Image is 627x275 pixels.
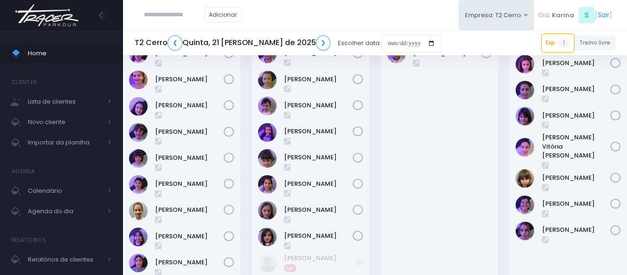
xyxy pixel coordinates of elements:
[516,81,534,99] img: Luzia Rolfini Fernandes
[28,254,102,266] span: Relatórios de clientes
[28,116,102,128] span: Novo cliente
[542,173,611,183] a: [PERSON_NAME]
[284,179,353,189] a: [PERSON_NAME]
[542,199,611,209] a: [PERSON_NAME]
[542,59,611,68] a: [PERSON_NAME]
[28,185,102,197] span: Calendário
[516,138,534,157] img: Maria Vitória Silva Moura
[258,254,277,272] img: chloé torres barreto barbosa
[28,137,102,149] span: Importar da planilha
[284,75,353,84] a: [PERSON_NAME]
[575,35,616,51] a: Treino livre
[284,153,353,162] a: [PERSON_NAME]
[258,175,277,194] img: Marina Árju Aragão Abreu
[258,228,277,246] img: Teresa Navarro Cortez
[155,101,224,110] a: [PERSON_NAME]
[129,97,148,116] img: Isabela de Brito Moffa
[28,96,102,108] span: Lista de clientes
[316,35,331,51] a: ❯
[155,179,224,189] a: [PERSON_NAME]
[12,162,35,181] h4: Agenda
[155,75,224,84] a: [PERSON_NAME]
[542,133,611,160] a: [PERSON_NAME] Vitória [PERSON_NAME]
[284,205,353,215] a: [PERSON_NAME]
[204,7,242,22] a: Adicionar
[258,149,277,168] img: Maria Ribeiro Martins
[558,38,569,49] span: 1
[155,127,224,137] a: [PERSON_NAME]
[28,47,111,59] span: Home
[284,127,353,136] a: [PERSON_NAME]
[284,231,353,241] a: [PERSON_NAME]
[284,101,353,110] a: [PERSON_NAME]
[542,111,611,120] a: [PERSON_NAME]
[129,202,148,220] img: Maya Viana
[129,228,148,246] img: Nina Elias
[12,73,37,92] h4: Clientes
[598,10,609,20] a: Sair
[135,35,330,51] h5: T2 Cerro Quinta, 21 [PERSON_NAME] de 2025
[534,5,615,26] div: [ ]
[129,175,148,194] img: Martina Fernandes Grimaldi
[135,33,442,54] div: Escolher data:
[155,232,224,241] a: [PERSON_NAME]
[516,222,534,240] img: VIOLETA GIMENEZ VIARD DE AGUIAR
[542,85,611,94] a: [PERSON_NAME]
[155,153,224,163] a: [PERSON_NAME]
[542,225,611,235] a: [PERSON_NAME]
[155,205,224,215] a: [PERSON_NAME]
[155,258,224,267] a: [PERSON_NAME]
[129,149,148,168] img: Mariana Abramo
[28,205,102,217] span: Agenda do dia
[258,71,277,89] img: Isabel Silveira Chulam
[538,11,550,20] span: Olá,
[552,11,574,20] span: Karina
[579,7,595,23] span: S
[516,169,534,188] img: Nina Carletto Barbosa
[168,35,182,51] a: ❮
[516,196,534,214] img: Sofia John
[129,123,148,142] img: Maria Clara Frateschi
[258,123,277,142] img: Manuela Santos
[284,254,356,263] a: [PERSON_NAME]
[258,97,277,115] img: Julia Merlino Donadell
[541,33,575,52] a: Exp1
[516,107,534,125] img: Malu Bernardes
[258,201,277,220] img: Maya Ribeiro Martins
[12,231,46,249] h4: Relatórios
[129,71,148,89] img: Gabriela Libardi Galesi Bernardo
[516,55,534,73] img: Luisa Tomchinsky Montezano
[129,254,148,272] img: Olivia Chiesa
